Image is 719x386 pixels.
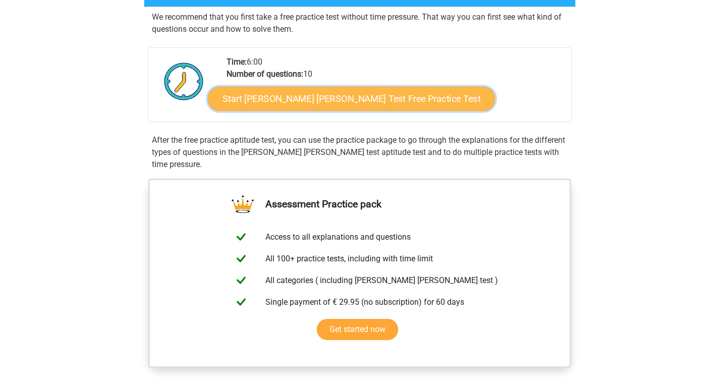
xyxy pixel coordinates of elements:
a: Get started now [317,319,398,340]
div: 6:00 10 [219,56,571,122]
img: Clock [158,56,209,106]
div: After the free practice aptitude test, you can use the practice package to go through the explana... [148,134,572,171]
b: Number of questions: [227,69,303,79]
b: Time: [227,57,247,67]
p: We recommend that you first take a free practice test without time pressure. That way you can fir... [152,11,568,35]
a: Start [PERSON_NAME] [PERSON_NAME] Test Free Practice Test [208,87,495,111]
